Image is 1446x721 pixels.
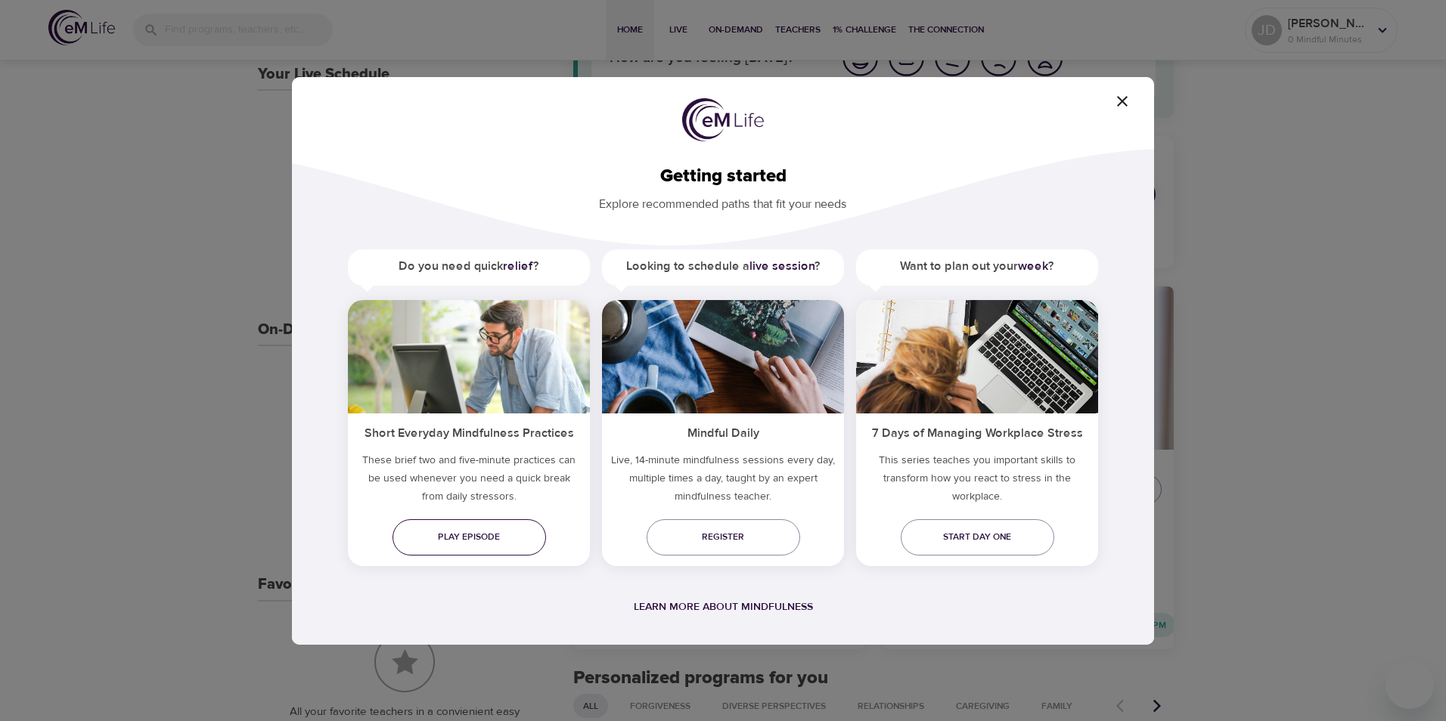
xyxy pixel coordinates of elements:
p: Explore recommended paths that fit your needs [316,187,1130,213]
h5: Short Everyday Mindfulness Practices [348,413,590,450]
img: ims [348,300,590,413]
span: Start day one [913,529,1042,545]
p: This series teaches you important skills to transform how you react to stress in the workplace. [856,451,1098,512]
h5: 7 Days of Managing Workplace Stress [856,413,1098,450]
h2: Getting started [316,166,1130,187]
span: Register [659,529,788,545]
a: week [1018,258,1048,274]
a: Start day one [901,519,1054,555]
span: Play episode [405,529,534,545]
h5: Want to plan out your ? [856,249,1098,283]
h5: Mindful Daily [602,413,844,450]
img: ims [602,300,844,413]
a: Register [647,519,800,555]
img: logo [682,98,764,142]
h5: Do you need quick ? [348,249,590,283]
img: ims [856,300,1098,413]
h5: These brief two and five-minute practices can be used whenever you need a quick break from daily ... [348,451,590,512]
a: live session [749,258,815,274]
p: Live, 14-minute mindfulness sessions every day, multiple times a day, taught by an expert mindful... [602,451,844,512]
a: Play episode [393,519,546,555]
h5: Looking to schedule a ? [602,249,844,283]
a: relief [503,258,533,274]
a: Learn more about mindfulness [634,600,813,614]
